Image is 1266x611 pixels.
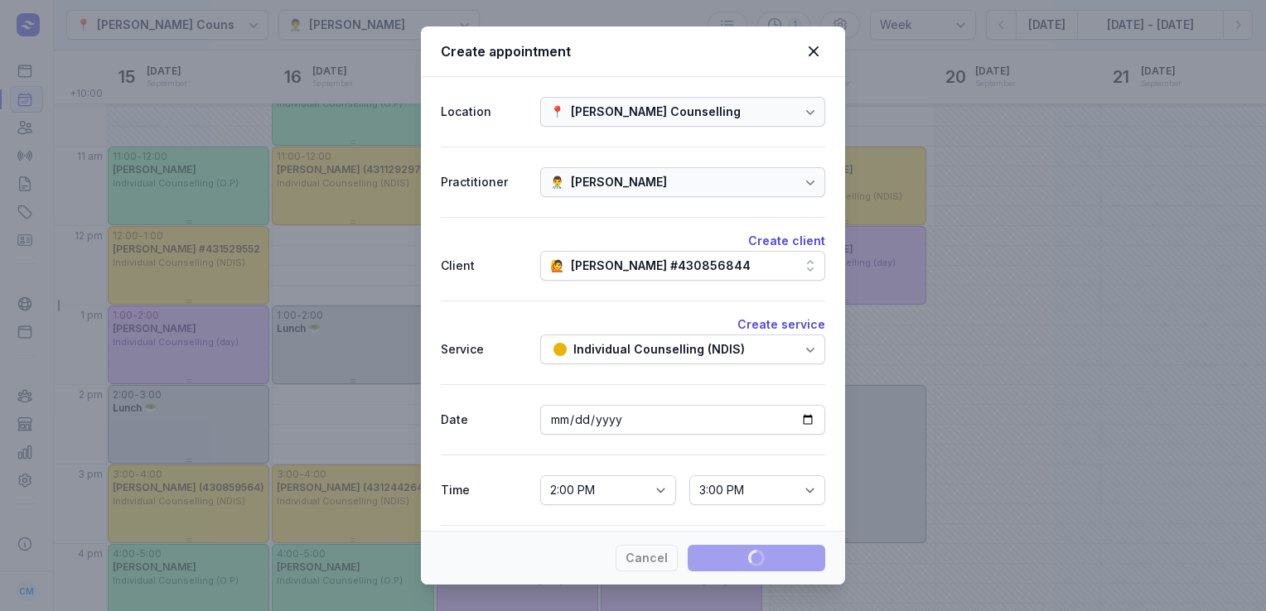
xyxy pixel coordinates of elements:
[571,172,667,192] div: [PERSON_NAME]
[550,172,564,192] div: 👨‍⚕️
[573,339,745,359] div: Individual Counselling (NDIS)
[441,256,527,276] div: Client
[626,548,668,568] span: Cancel
[540,405,825,435] input: Date
[571,102,741,122] div: [PERSON_NAME] Counselling
[441,102,527,122] div: Location
[550,256,564,276] div: 🙋️
[748,231,825,251] button: Create client
[441,480,527,500] div: Time
[441,410,527,430] div: Date
[737,315,825,334] button: Create service
[441,41,802,61] div: Create appointment
[550,102,564,122] div: 📍
[616,545,678,571] button: Cancel
[441,172,527,192] div: Practitioner
[441,339,527,359] div: Service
